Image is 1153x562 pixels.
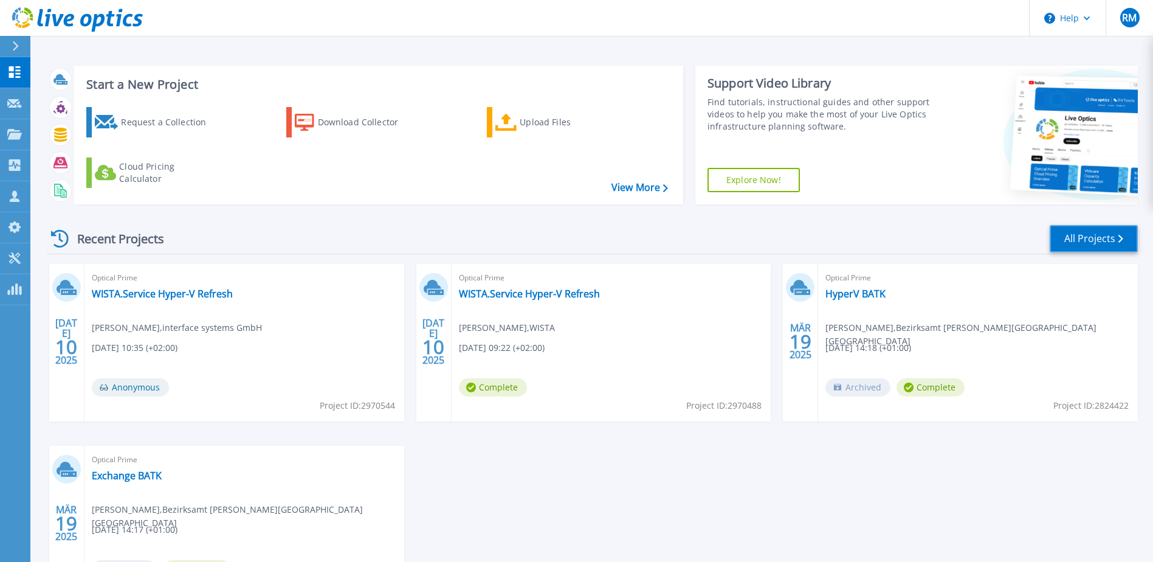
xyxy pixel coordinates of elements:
[55,518,77,529] span: 19
[286,107,422,137] a: Download Collector
[825,321,1138,348] span: [PERSON_NAME] , Bezirksamt [PERSON_NAME][GEOGRAPHIC_DATA] [GEOGRAPHIC_DATA]
[86,78,667,91] h3: Start a New Project
[825,341,911,355] span: [DATE] 14:18 (+01:00)
[459,378,527,397] span: Complete
[487,107,622,137] a: Upload Files
[790,336,811,347] span: 19
[55,501,78,546] div: MÄR 2025
[86,158,222,188] a: Cloud Pricing Calculator
[318,110,415,134] div: Download Collector
[520,110,617,134] div: Upload Files
[825,288,886,300] a: HyperV BATK
[92,523,177,536] span: [DATE] 14:17 (+01:00)
[459,288,600,300] a: WISTA.Service Hyper-V Refresh
[422,342,444,352] span: 10
[422,319,445,364] div: [DATE] 2025
[707,96,933,133] div: Find tutorials, instructional guides and other support videos to help you make the most of your L...
[789,319,812,364] div: MÄR 2025
[1050,225,1138,252] a: All Projects
[86,107,222,137] a: Request a Collection
[825,271,1131,285] span: Optical Prime
[459,321,555,335] span: [PERSON_NAME] , WISTA
[92,341,177,355] span: [DATE] 10:35 (+02:00)
[55,342,77,352] span: 10
[320,399,395,412] span: Project ID: 2970544
[92,288,233,300] a: WISTA.Service Hyper-V Refresh
[92,503,404,530] span: [PERSON_NAME] , Bezirksamt [PERSON_NAME][GEOGRAPHIC_DATA] [GEOGRAPHIC_DATA]
[55,319,78,364] div: [DATE] 2025
[121,110,218,134] div: Request a Collection
[707,168,800,192] a: Explore Now!
[92,470,162,482] a: Exchange BATK
[92,271,397,285] span: Optical Prime
[92,453,397,467] span: Optical Prime
[459,271,764,285] span: Optical Prime
[47,224,181,254] div: Recent Projects
[825,378,890,397] span: Archived
[92,321,262,335] span: [PERSON_NAME] , interface systems GmbH
[707,75,933,91] div: Support Video Library
[92,378,169,397] span: Anonymous
[1122,13,1137,23] span: RM
[119,161,216,185] div: Cloud Pricing Calculator
[459,341,545,355] span: [DATE] 09:22 (+02:00)
[897,378,965,397] span: Complete
[1053,399,1129,412] span: Project ID: 2824422
[686,399,762,412] span: Project ID: 2970488
[611,182,668,193] a: View More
